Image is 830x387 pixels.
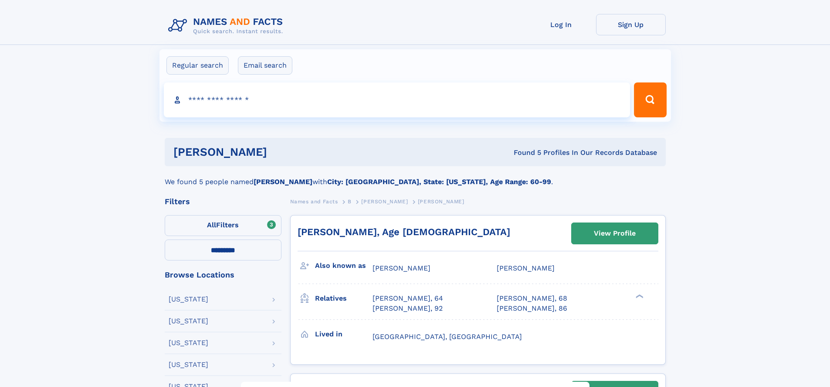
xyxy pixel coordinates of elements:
[572,223,658,244] a: View Profile
[361,196,408,207] a: [PERSON_NAME]
[165,14,290,38] img: Logo Names and Facts
[634,82,666,117] button: Search Button
[373,264,430,272] span: [PERSON_NAME]
[348,199,352,205] span: B
[634,294,644,299] div: ❯
[169,339,208,346] div: [US_STATE]
[497,304,567,313] a: [PERSON_NAME], 86
[497,264,555,272] span: [PERSON_NAME]
[373,332,522,341] span: [GEOGRAPHIC_DATA], [GEOGRAPHIC_DATA]
[169,318,208,325] div: [US_STATE]
[169,296,208,303] div: [US_STATE]
[254,178,312,186] b: [PERSON_NAME]
[596,14,666,35] a: Sign Up
[373,304,443,313] a: [PERSON_NAME], 92
[164,82,630,117] input: search input
[169,361,208,368] div: [US_STATE]
[348,196,352,207] a: B
[327,178,551,186] b: City: [GEOGRAPHIC_DATA], State: [US_STATE], Age Range: 60-99
[166,56,229,75] label: Regular search
[298,226,510,237] a: [PERSON_NAME], Age [DEMOGRAPHIC_DATA]
[418,199,464,205] span: [PERSON_NAME]
[315,291,373,306] h3: Relatives
[390,148,657,158] div: Found 5 Profiles In Our Records Database
[497,294,567,303] a: [PERSON_NAME], 68
[315,258,373,273] h3: Also known as
[290,196,338,207] a: Names and Facts
[165,271,281,279] div: Browse Locations
[238,56,292,75] label: Email search
[165,215,281,236] label: Filters
[173,147,390,158] h1: [PERSON_NAME]
[207,221,216,229] span: All
[373,294,443,303] a: [PERSON_NAME], 64
[165,166,666,187] div: We found 5 people named with .
[165,198,281,205] div: Filters
[315,327,373,342] h3: Lived in
[594,223,636,243] div: View Profile
[361,199,408,205] span: [PERSON_NAME]
[526,14,596,35] a: Log In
